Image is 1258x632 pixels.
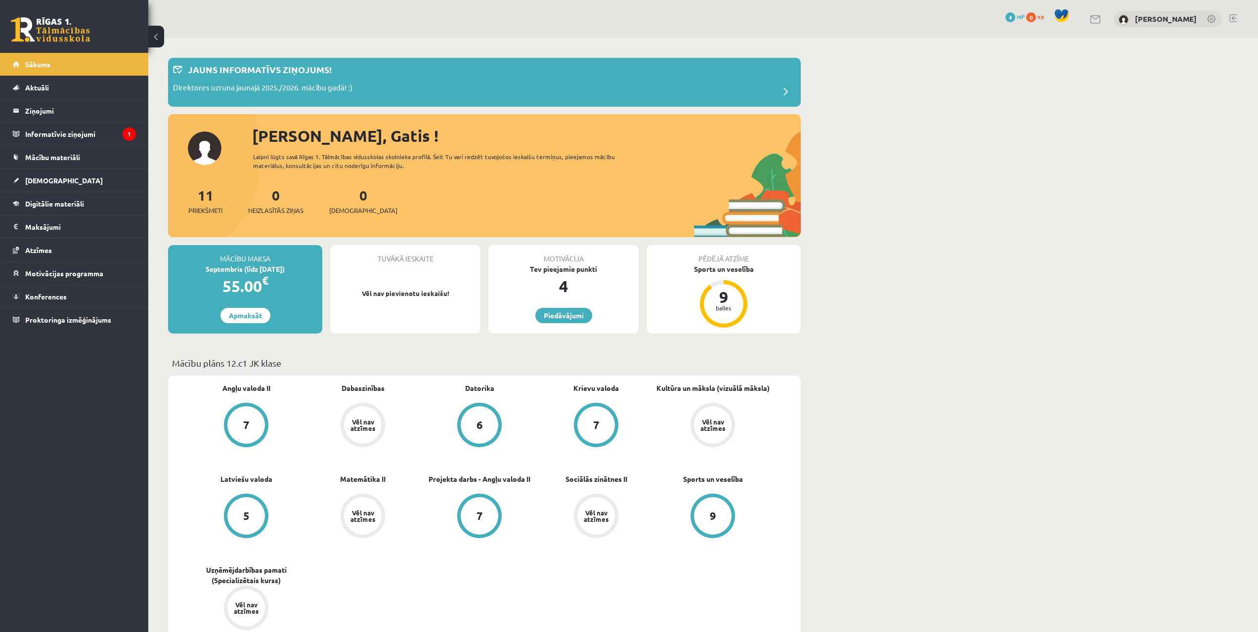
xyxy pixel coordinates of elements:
span: mP [1017,12,1025,20]
div: 6 [477,420,483,430]
i: 1 [123,127,136,141]
div: Septembris (līdz [DATE]) [168,264,322,274]
div: 55.00 [168,274,322,298]
div: 9 [710,510,716,521]
div: [PERSON_NAME], Gatis ! [252,124,801,148]
span: 4 [1005,12,1015,22]
div: Vēl nav atzīmes [349,509,377,522]
div: Vēl nav atzīmes [232,601,260,614]
a: Kultūra un māksla (vizuālā māksla) [656,383,770,393]
a: Maksājumi [13,215,136,238]
a: 7 [188,403,304,449]
div: Sports un veselība [647,264,801,274]
a: Sports un veselība [683,474,743,484]
a: Sports un veselība 9 balles [647,264,801,329]
a: Rīgas 1. Tālmācības vidusskola [11,17,90,42]
p: Vēl nav pievienotu ieskaišu! [335,289,476,298]
span: Konferences [25,292,67,301]
span: Proktoringa izmēģinājums [25,315,111,324]
a: Aktuāli [13,76,136,99]
p: Jauns informatīvs ziņojums! [188,63,332,76]
span: Atzīmes [25,246,52,254]
span: Neizlasītās ziņas [248,206,304,215]
a: Motivācijas programma [13,262,136,285]
a: 5 [188,494,304,540]
a: Konferences [13,285,136,308]
div: 4 [488,274,639,298]
div: 5 [243,510,250,521]
p: Mācību plāns 12.c1 JK klase [172,356,797,370]
a: Matemātika II [340,474,386,484]
legend: Maksājumi [25,215,136,238]
legend: Ziņojumi [25,99,136,122]
a: [DEMOGRAPHIC_DATA] [13,169,136,192]
div: Motivācija [488,245,639,264]
span: Motivācijas programma [25,269,103,278]
a: 9 [654,494,771,540]
div: 9 [709,289,738,305]
a: Krievu valoda [573,383,619,393]
a: 0Neizlasītās ziņas [248,186,304,215]
a: Atzīmes [13,239,136,261]
div: balles [709,305,738,311]
div: Vēl nav atzīmes [582,509,610,522]
span: Aktuāli [25,83,49,92]
a: Datorika [465,383,494,393]
a: Ziņojumi [13,99,136,122]
a: Piedāvājumi [535,308,592,323]
a: Vēl nav atzīmes [538,494,654,540]
a: Sākums [13,53,136,76]
div: Vēl nav atzīmes [699,419,727,431]
a: Vēl nav atzīmes [654,403,771,449]
a: Informatīvie ziņojumi1 [13,123,136,145]
a: 0 xp [1026,12,1049,20]
div: Laipni lūgts savā Rīgas 1. Tālmācības vidusskolas skolnieka profilā. Šeit Tu vari redzēt tuvojošo... [253,152,633,170]
a: 6 [421,403,538,449]
span: € [262,273,268,288]
a: Dabaszinības [342,383,385,393]
a: Proktoringa izmēģinājums [13,308,136,331]
a: 7 [538,403,654,449]
span: Priekšmeti [188,206,222,215]
span: Mācību materiāli [25,153,80,162]
a: Vēl nav atzīmes [304,403,421,449]
a: 7 [421,494,538,540]
span: [DEMOGRAPHIC_DATA] [25,176,103,185]
a: Uzņēmējdarbības pamati (Specializētais kurss) [188,565,304,586]
div: Vēl nav atzīmes [349,419,377,431]
span: Digitālie materiāli [25,199,84,208]
a: Digitālie materiāli [13,192,136,215]
a: Jauns informatīvs ziņojums! Direktores uzruna jaunajā 2025./2026. mācību gadā! :) [173,63,796,102]
div: 7 [593,420,600,430]
img: Gatis Frišmanis [1119,15,1128,25]
div: Tuvākā ieskaite [330,245,480,264]
a: [PERSON_NAME] [1135,14,1197,24]
a: 4 mP [1005,12,1025,20]
a: Latviešu valoda [220,474,272,484]
a: Sociālās zinātnes II [565,474,627,484]
a: 11Priekšmeti [188,186,222,215]
p: Direktores uzruna jaunajā 2025./2026. mācību gadā! :) [173,82,352,96]
a: Mācību materiāli [13,146,136,169]
legend: Informatīvie ziņojumi [25,123,136,145]
a: Apmaksāt [220,308,270,323]
span: 0 [1026,12,1036,22]
div: Tev pieejamie punkti [488,264,639,274]
a: Vēl nav atzīmes [188,586,304,632]
a: Projekta darbs - Angļu valoda II [429,474,530,484]
span: Sākums [25,60,50,69]
span: [DEMOGRAPHIC_DATA] [329,206,397,215]
a: Angļu valoda II [222,383,270,393]
a: Vēl nav atzīmes [304,494,421,540]
span: xp [1038,12,1044,20]
div: Mācību maksa [168,245,322,264]
div: 7 [477,510,483,521]
a: 0[DEMOGRAPHIC_DATA] [329,186,397,215]
div: 7 [243,420,250,430]
div: Pēdējā atzīme [647,245,801,264]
